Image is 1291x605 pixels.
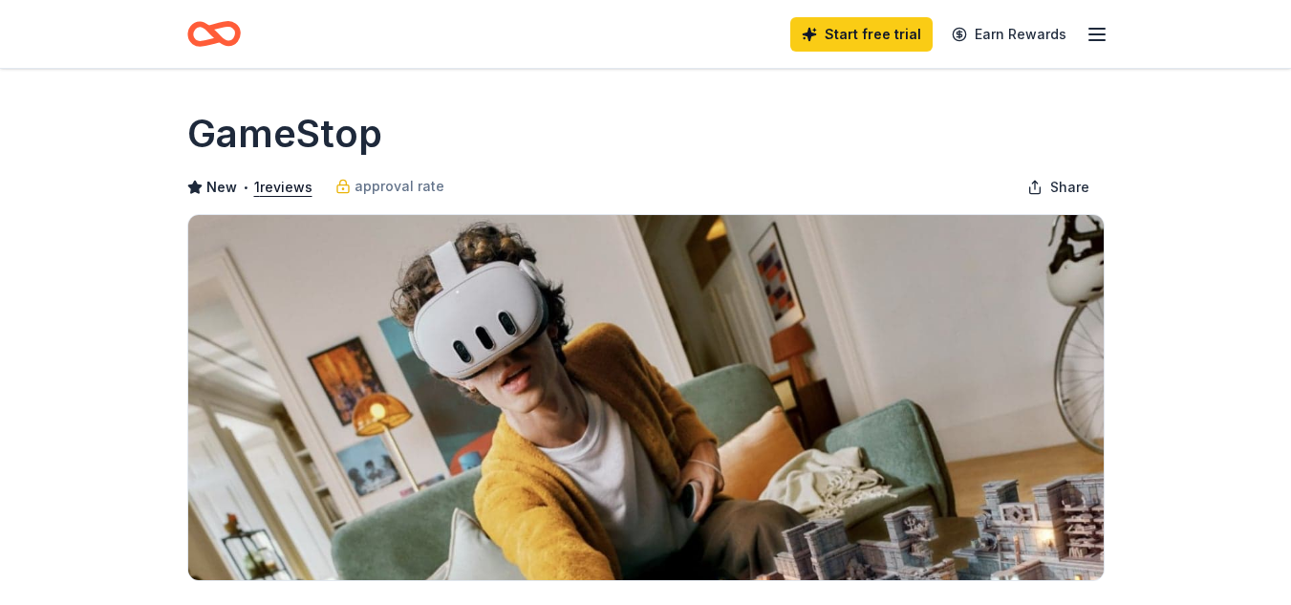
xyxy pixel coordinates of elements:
h1: GameStop [187,107,382,161]
a: Earn Rewards [940,17,1078,52]
span: Share [1050,176,1089,199]
img: Image for GameStop [188,215,1104,580]
a: Home [187,11,241,56]
span: New [206,176,237,199]
a: Start free trial [790,17,933,52]
span: • [242,180,248,195]
span: approval rate [355,175,444,198]
a: approval rate [335,175,444,198]
button: 1reviews [254,176,312,199]
button: Share [1012,168,1105,206]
